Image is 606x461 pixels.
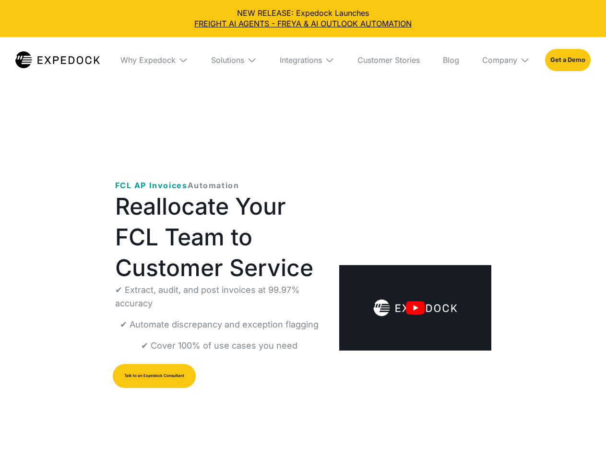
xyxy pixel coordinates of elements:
div: Solutions [203,37,264,83]
div: Solutions [211,55,244,65]
a: Talk to an Expedock Consultant [113,364,196,388]
a: Get a Demo [545,49,591,71]
a: open lightbox [339,265,491,351]
div: Why Expedock [113,37,196,83]
div: Why Expedock [120,55,176,65]
a: Blog [435,37,467,83]
div: Integrations [280,55,322,65]
a: FREIGHT AI AGENTS - FREYA & AI OUTLOOK AUTOMATION [8,18,598,29]
h1: Reallocate Your FCL Team to Customer Service [115,191,324,283]
div: Company [482,55,517,65]
p: ✔ Cover 100% of use cases you need [141,339,297,352]
a: Customer Stories [350,37,428,83]
span: FCL AP Invoices [115,181,188,190]
div: NEW RELEASE: Expedock Launches [8,8,598,29]
p: ‍ Automation [115,180,239,191]
p: ✔ Extract, audit, and post invoices at 99.97% accuracy [115,283,324,310]
p: ✔ Automate discrepancy and exception flagging [120,318,319,331]
div: Integrations [272,37,342,83]
div: Company [475,37,537,83]
iframe: Chat Widget [558,415,606,461]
